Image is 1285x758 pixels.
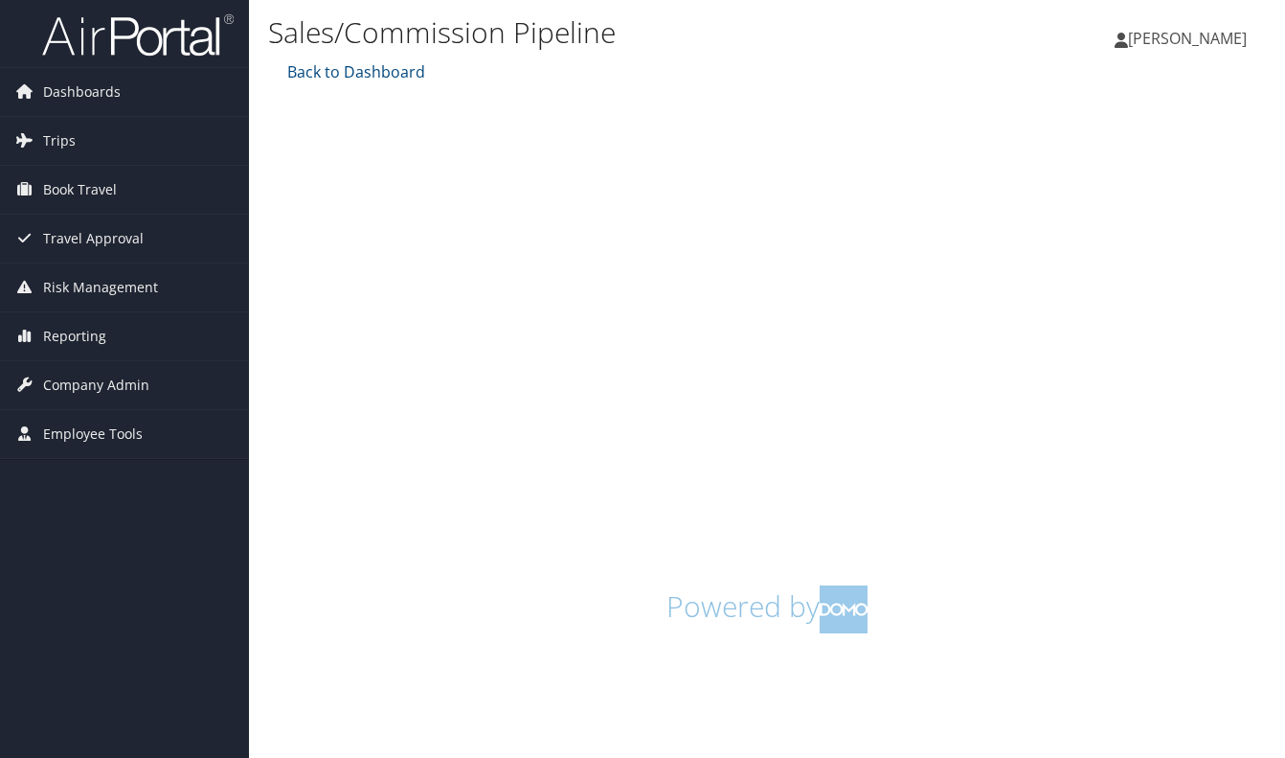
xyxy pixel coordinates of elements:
span: Book Travel [43,166,117,214]
img: domo-logo.png [820,586,868,633]
a: [PERSON_NAME] [1115,10,1266,67]
span: [PERSON_NAME] [1128,28,1247,49]
span: Company Admin [43,361,149,409]
a: Back to Dashboard [282,61,425,82]
span: Dashboards [43,68,121,116]
span: Travel Approval [43,215,144,263]
h1: Powered by [282,586,1251,633]
span: Reporting [43,312,106,360]
span: Employee Tools [43,410,143,458]
img: airportal-logo.png [42,12,234,57]
h1: Sales/Commission Pipeline [268,12,934,53]
span: Trips [43,117,76,165]
span: Risk Management [43,264,158,311]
